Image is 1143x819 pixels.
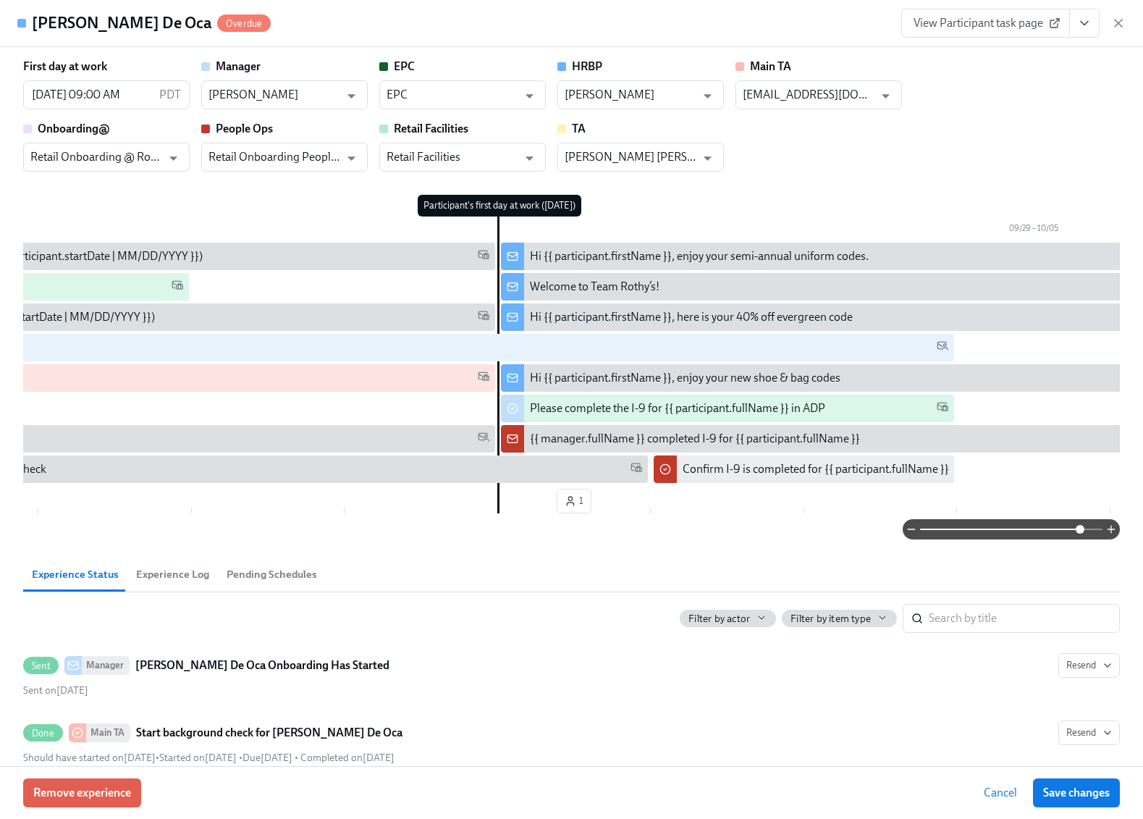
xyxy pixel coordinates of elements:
div: Hi {{ participant.firstName }}, here is your 40% off evergreen code [530,309,853,325]
strong: EPC [394,59,415,73]
span: Done [23,728,63,739]
div: • • • [23,751,395,765]
button: Open [696,147,719,169]
strong: Retail Facilities [394,122,468,135]
strong: HRBP [572,59,602,73]
strong: TA [572,122,586,135]
span: Work Email [478,248,489,265]
button: SentManager[PERSON_NAME] De Oca Onboarding Has StartedSent on[DATE] [1058,653,1120,678]
button: Cancel [974,778,1027,807]
span: Sent [23,660,59,671]
button: Open [340,85,363,107]
span: Overdue [217,18,271,29]
button: Filter by actor [680,610,776,627]
button: Open [874,85,897,107]
strong: People Ops [216,122,273,135]
span: Pending Schedules [227,566,317,583]
span: Cancel [984,786,1017,800]
div: {{ manager.fullName }} completed I-9 for {{ participant.fullName }} [530,431,860,447]
label: First day at work [23,59,107,75]
div: Welcome to Team Rothy’s! [530,279,659,295]
span: Wednesday, September 10th 2025, 9:00 am [242,752,292,764]
span: Experience Log [136,566,209,583]
span: Tuesday, September 23rd 2025, 3:31 pm [159,752,237,764]
span: Resend [1066,658,1112,673]
strong: Main TA [750,59,791,73]
span: Remove experience [33,786,131,800]
span: Filter by item type [790,612,871,626]
input: Search by title [929,604,1120,633]
div: Hi {{ participant.firstName }}, enjoy your semi-annual uniform codes. [530,248,869,264]
span: Personal Email [478,431,489,448]
a: View Participant task page [901,9,1070,38]
div: Participant's first day at work ([DATE]) [418,195,581,217]
span: Work Email [478,309,489,326]
strong: Manager [216,59,261,73]
strong: Start background check for [PERSON_NAME] De Oca [136,724,402,742]
span: Filter by actor [688,612,750,626]
span: Tuesday, September 23rd 2025, 3:36 pm [300,752,395,764]
button: Open [696,85,719,107]
button: Open [518,147,541,169]
div: Manager [82,656,130,675]
span: Monday, September 8th 2025, 9:00 am [23,752,156,764]
span: Personal Email [937,340,948,356]
button: Filter by item type [782,610,897,627]
div: Confirm I-9 is completed for {{ participant.fullName }} [683,461,949,477]
button: View task page [1069,9,1100,38]
span: Work Email [478,370,489,387]
button: Remove experience [23,778,141,807]
button: Open [162,147,185,169]
span: View Participant task page [914,16,1058,30]
h4: [PERSON_NAME] De Oca [32,12,211,34]
button: Open [340,147,363,169]
div: Hi {{ participant.firstName }}, enjoy your new shoe & bag codes [530,370,840,386]
span: Tuesday, September 23rd 2025, 3:31 pm [23,684,88,697]
div: Main TA [86,723,130,742]
button: Open [518,85,541,107]
p: PDT [159,87,181,103]
div: Please complete the I-9 for {{ participant.fullName }} in ADP [530,400,825,416]
button: Save changes [1033,778,1120,807]
span: Work Email [172,279,183,295]
span: Experience Status [32,566,119,583]
span: Resend [1066,726,1112,740]
span: Work Email [937,400,948,417]
button: DoneMain TAStart background check for [PERSON_NAME] De OcaShould have started on[DATE]•Started on... [1058,721,1120,745]
strong: [PERSON_NAME] De Oca Onboarding Has Started [135,657,389,674]
span: Save changes [1043,786,1110,800]
strong: Onboarding@ [38,122,110,135]
span: Work Email [630,461,642,478]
